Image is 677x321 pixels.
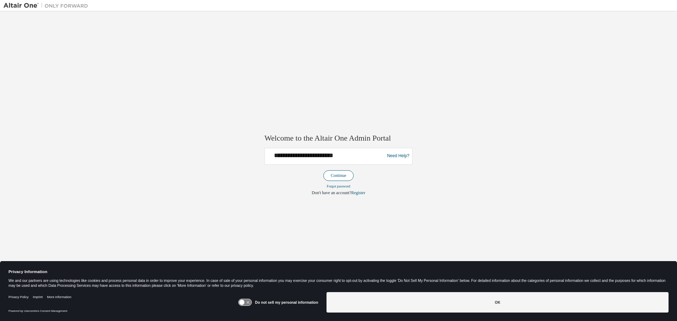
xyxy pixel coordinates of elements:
[351,190,365,195] a: Register
[323,170,354,181] button: Continue
[312,190,351,195] span: Don't have an account?
[264,134,413,143] h2: Welcome to the Altair One Admin Portal
[4,2,92,9] img: Altair One
[387,156,409,156] a: Need Help?
[327,184,350,188] a: Forgot password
